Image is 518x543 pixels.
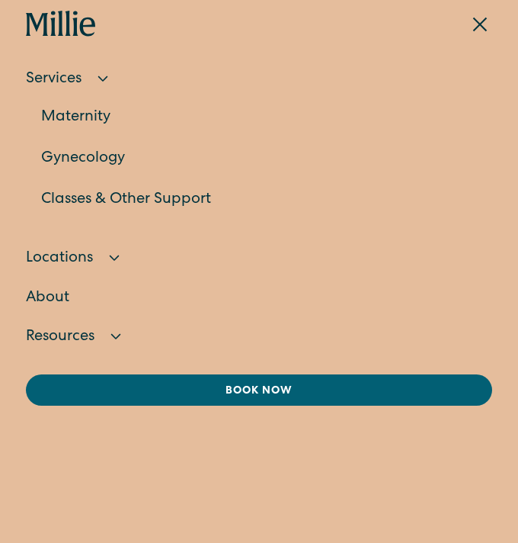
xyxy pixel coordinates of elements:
[26,278,492,319] a: About
[26,329,94,345] div: Resources
[41,138,492,179] a: Gynecology
[26,251,93,267] div: Locations
[26,63,492,97] div: Services
[26,72,82,88] div: Services
[26,11,96,38] a: home
[26,242,492,276] div: Locations
[462,6,492,43] div: menu
[41,97,492,138] a: Maternity
[26,320,492,355] div: Resources
[26,374,492,406] a: Book now
[41,384,477,400] div: Book now
[26,97,492,239] nav: Services
[41,179,492,220] a: Classes & Other Support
